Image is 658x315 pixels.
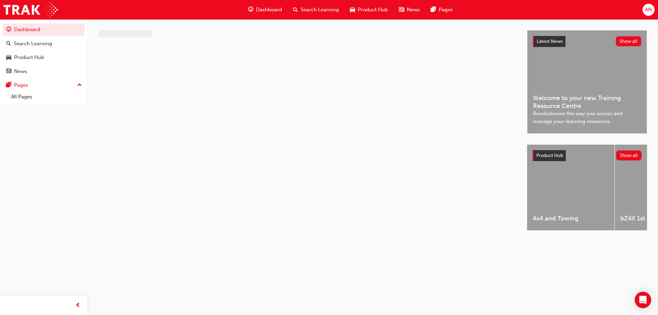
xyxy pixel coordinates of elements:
[3,23,85,36] a: Dashboard
[6,54,11,61] span: car-icon
[393,3,425,17] a: news-iconNews
[533,150,642,161] a: Product HubShow all
[301,6,339,14] span: Search Learning
[248,5,253,14] span: guage-icon
[616,36,642,46] button: Show all
[358,6,388,14] span: Product Hub
[256,6,282,14] span: Dashboard
[533,36,641,47] a: Latest NewsShow all
[14,68,27,75] div: News
[439,6,453,14] span: Pages
[14,40,52,48] div: Search Learning
[425,3,458,17] a: pages-iconPages
[8,92,85,102] a: All Pages
[6,82,11,88] span: pages-icon
[533,94,641,110] span: Welcome to your new Training Resource Centre
[6,69,11,75] span: news-icon
[293,5,298,14] span: search-icon
[243,3,288,17] a: guage-iconDashboard
[344,3,393,17] a: car-iconProduct Hub
[537,38,563,44] span: Latest News
[3,22,85,79] button: DashboardSearch LearningProduct HubNews
[288,3,344,17] a: search-iconSearch Learning
[6,41,11,47] span: search-icon
[643,4,655,16] button: AN
[77,81,82,90] span: up-icon
[536,153,563,158] span: Product Hub
[527,30,647,134] a: Latest NewsShow allWelcome to your new Training Resource CentreRevolutionise the way you access a...
[6,27,11,33] span: guage-icon
[3,51,85,64] a: Product Hub
[645,6,652,14] span: AN
[3,65,85,78] a: News
[3,79,85,92] button: Pages
[399,5,404,14] span: news-icon
[14,81,28,89] div: Pages
[407,6,420,14] span: News
[616,150,642,160] button: Show all
[533,215,609,222] span: 4x4 and Towing
[635,292,651,308] div: Open Intercom Messenger
[533,110,641,125] span: Revolutionise the way you access and manage your learning resources.
[14,53,44,61] div: Product Hub
[3,37,85,50] a: Search Learning
[527,145,614,230] a: 4x4 and Towing
[350,5,355,14] span: car-icon
[3,2,58,17] img: Trak
[75,301,81,310] span: prev-icon
[431,5,436,14] span: pages-icon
